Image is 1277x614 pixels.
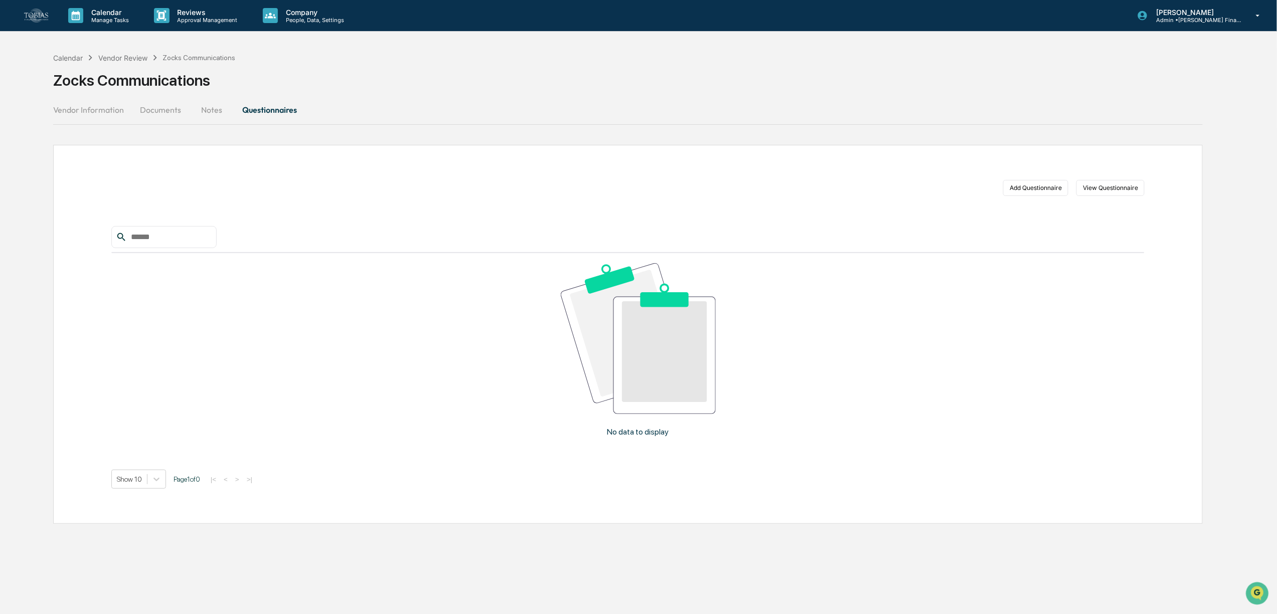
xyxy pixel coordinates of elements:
span: Attestations [83,127,124,137]
div: Calendar [53,54,83,62]
span: Preclearance [20,127,65,137]
button: >| [244,475,255,484]
img: 1746055101610-c473b297-6a78-478c-a979-82029cc54cd1 [10,77,28,95]
img: logo [24,9,48,22]
a: 🔎Data Lookup [6,142,67,160]
a: 🖐️Preclearance [6,123,69,141]
button: Documents [132,98,189,122]
div: secondary tabs example [53,98,1202,122]
img: No data [561,263,716,415]
button: > [232,475,242,484]
div: Start new chat [34,77,165,87]
button: Start new chat [171,80,183,92]
button: Add Questionnaire [1003,180,1068,196]
p: [PERSON_NAME] [1148,8,1241,17]
span: Data Lookup [20,146,63,156]
a: 🗄️Attestations [69,123,128,141]
p: Company [278,8,349,17]
div: 🖐️ [10,128,18,136]
p: People, Data, Settings [278,17,349,24]
div: Zocks Communications [163,54,235,62]
div: 🗄️ [73,128,81,136]
a: Powered byPylon [71,170,121,178]
p: Admin • [PERSON_NAME] Financial Advisors [1148,17,1241,24]
iframe: Open customer support [1245,581,1272,608]
p: Reviews [170,8,243,17]
p: Manage Tasks [83,17,134,24]
p: How can we help? [10,22,183,38]
div: Zocks Communications [53,71,1202,89]
button: View Questionnaire [1076,180,1145,196]
div: 🔎 [10,147,18,155]
span: Pylon [100,170,121,178]
button: |< [208,475,219,484]
div: Vendor Review [98,54,147,62]
button: Notes [189,98,234,122]
p: No data to display [607,427,669,437]
button: Vendor Information [53,98,132,122]
p: Calendar [83,8,134,17]
span: Page 1 of 0 [174,475,200,483]
p: Approval Management [170,17,243,24]
div: We're available if you need us! [34,87,127,95]
button: Questionnaires [234,98,305,122]
button: < [221,475,231,484]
